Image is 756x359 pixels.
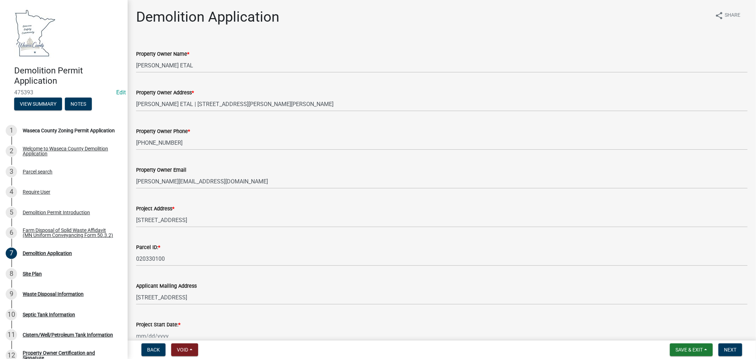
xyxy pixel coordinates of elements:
[136,52,189,57] label: Property Owner Name
[65,98,92,110] button: Notes
[14,7,56,58] img: Waseca County, Minnesota
[136,322,180,327] label: Project Start Date:
[23,189,50,194] div: Require User
[23,292,84,297] div: Waste Disposal Information
[6,186,17,198] div: 4
[709,9,746,22] button: shareShare
[136,9,279,26] h1: Demolition Application
[6,166,17,177] div: 3
[6,227,17,238] div: 6
[715,11,723,20] i: share
[6,125,17,136] div: 1
[177,347,188,353] span: Void
[116,89,126,96] wm-modal-confirm: Edit Application Number
[23,146,116,156] div: Welcome to Waseca County Demolition Application
[725,11,740,20] span: Share
[724,347,737,353] span: Next
[6,207,17,218] div: 5
[136,129,190,134] label: Property Owner Phone
[23,210,90,215] div: Demolition Permit Introduction
[6,145,17,157] div: 2
[718,343,742,356] button: Next
[6,309,17,320] div: 10
[670,343,713,356] button: Save & Exit
[14,89,113,96] span: 475393
[676,347,703,353] span: Save & Exit
[116,89,126,96] a: Edit
[136,284,197,289] label: Applicant Mailing Address
[23,312,75,317] div: Septic Tank Information
[23,169,52,174] div: Parcel search
[65,101,92,107] wm-modal-confirm: Notes
[14,101,62,107] wm-modal-confirm: Summary
[136,168,186,173] label: Property Owner Email
[6,248,17,259] div: 7
[171,343,198,356] button: Void
[6,268,17,280] div: 8
[23,128,115,133] div: Waseca County Zoning Permit Application
[141,343,166,356] button: Back
[136,245,160,250] label: Parcel ID:
[147,347,160,353] span: Back
[23,251,72,256] div: Demolition Application
[6,329,17,341] div: 11
[136,206,174,211] label: Project Address
[23,271,42,276] div: Site Plan
[136,329,201,343] input: mm/dd/yyyy
[6,288,17,300] div: 9
[14,98,62,110] button: View Summary
[136,90,194,95] label: Property Owner Address
[14,66,122,86] h4: Demolition Permit Application
[23,228,116,238] div: Farm Disposal of Solid Waste Affidavit (MN Uniform Conveyancing Form 50.3.2)
[23,332,113,337] div: Cistern/Well/Petroleum Tank Information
